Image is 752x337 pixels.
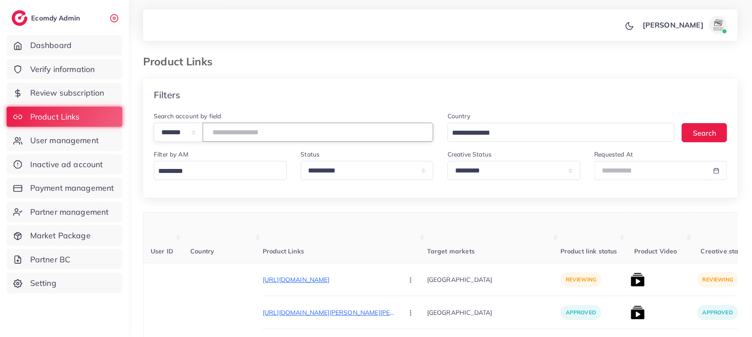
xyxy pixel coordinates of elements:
[263,307,396,318] p: [URL][DOMAIN_NAME][PERSON_NAME][PERSON_NAME]
[30,206,109,218] span: Partner management
[143,55,220,68] h3: Product Links
[30,159,103,170] span: Inactive ad account
[30,277,56,289] span: Setting
[7,273,122,293] a: Setting
[12,10,28,26] img: logo
[638,16,731,34] a: [PERSON_NAME]avatar
[7,249,122,270] a: Partner BC
[151,247,173,255] span: User ID
[30,182,114,194] span: Payment management
[697,305,738,320] p: approved
[448,112,470,120] label: Country
[7,154,122,175] a: Inactive ad account
[301,150,320,159] label: Status
[30,64,95,75] span: Verify information
[427,269,560,289] p: [GEOGRAPHIC_DATA]
[631,305,645,320] img: list product video
[30,111,80,123] span: Product Links
[30,40,72,51] span: Dashboard
[448,123,675,142] div: Search for option
[449,126,663,140] input: Search for option
[427,247,475,255] span: Target markets
[263,274,396,285] p: [URL][DOMAIN_NAME]
[30,87,104,99] span: Review subscription
[631,273,645,287] img: list product video
[7,59,122,80] a: Verify information
[448,150,492,159] label: Creative Status
[595,150,633,159] label: Requested At
[7,225,122,246] a: Market Package
[7,83,122,103] a: Review subscription
[697,272,739,287] p: reviewing
[682,123,727,142] button: Search
[7,35,122,56] a: Dashboard
[263,247,304,255] span: Product Links
[30,230,91,241] span: Market Package
[30,254,71,265] span: Partner BC
[7,202,122,222] a: Partner management
[701,247,748,255] span: Creative status
[7,178,122,198] a: Payment management
[643,20,704,30] p: [PERSON_NAME]
[155,164,281,178] input: Search for option
[154,150,188,159] label: Filter by AM
[31,14,82,22] h2: Ecomdy Admin
[154,161,287,180] div: Search for option
[634,247,677,255] span: Product Video
[427,302,560,322] p: [GEOGRAPHIC_DATA]
[7,107,122,127] a: Product Links
[7,130,122,151] a: User management
[560,272,602,287] p: reviewing
[154,112,221,120] label: Search account by field
[30,135,99,146] span: User management
[154,89,180,100] h4: Filters
[12,10,82,26] a: logoEcomdy Admin
[190,247,214,255] span: Country
[560,305,601,320] p: approved
[709,16,727,34] img: avatar
[560,247,617,255] span: Product link status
